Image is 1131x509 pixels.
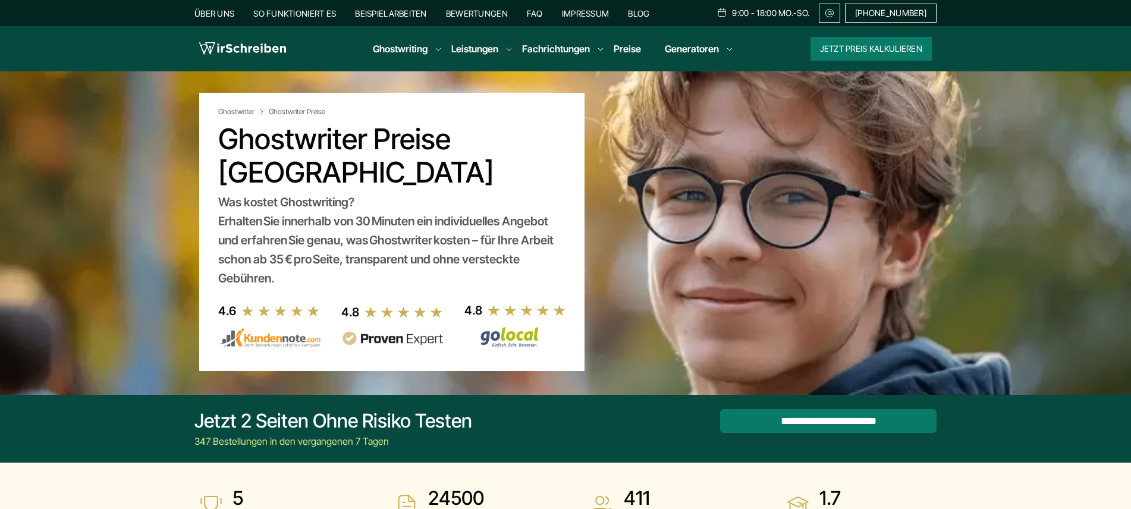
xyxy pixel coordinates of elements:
[562,8,610,18] a: Impressum
[614,43,641,55] a: Preise
[527,8,543,18] a: FAQ
[218,301,236,321] div: 4.6
[665,42,719,56] a: Generatoren
[364,306,444,319] img: stars
[253,8,336,18] a: So funktioniert es
[269,107,325,117] span: Ghostwriter Preise
[464,326,567,348] img: Wirschreiben Bewertungen
[717,8,727,17] img: Schedule
[451,42,498,56] a: Leistungen
[810,37,932,61] button: Jetzt Preis kalkulieren
[373,42,428,56] a: Ghostwriting
[341,331,444,346] img: provenexpert reviews
[199,40,286,58] img: logo wirschreiben
[194,8,234,18] a: Über uns
[218,328,321,348] img: kundennote
[218,193,565,288] div: Was kostet Ghostwriting? Erhalten Sie innerhalb von 30 Minuten ein individuelles Angebot und erfa...
[355,8,426,18] a: Beispielarbeiten
[522,42,590,56] a: Fachrichtungen
[845,4,937,23] a: [PHONE_NUMBER]
[628,8,649,18] a: Blog
[824,8,835,18] img: Email
[732,8,809,18] span: 9:00 - 18:00 Mo.-So.
[341,303,359,322] div: 4.8
[446,8,508,18] a: Bewertungen
[855,8,926,18] span: [PHONE_NUMBER]
[194,409,472,433] div: Jetzt 2 Seiten ohne Risiko testen
[464,301,482,320] div: 4.8
[194,434,472,448] div: 347 Bestellungen in den vergangenen 7 Tagen
[218,122,565,189] h1: Ghostwriter Preise [GEOGRAPHIC_DATA]
[218,107,266,117] a: Ghostwriter
[241,304,321,318] img: stars
[487,304,567,317] img: stars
